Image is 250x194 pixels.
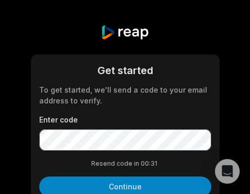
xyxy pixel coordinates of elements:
[39,63,211,78] div: Get started
[101,25,149,40] img: reap
[39,159,211,168] div: Resend code in 00:
[215,159,240,184] div: Open Intercom Messenger
[39,114,211,125] label: Enter code
[39,84,211,106] div: To get started, we'll send a code to your email address to verify.
[151,159,159,168] span: 31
